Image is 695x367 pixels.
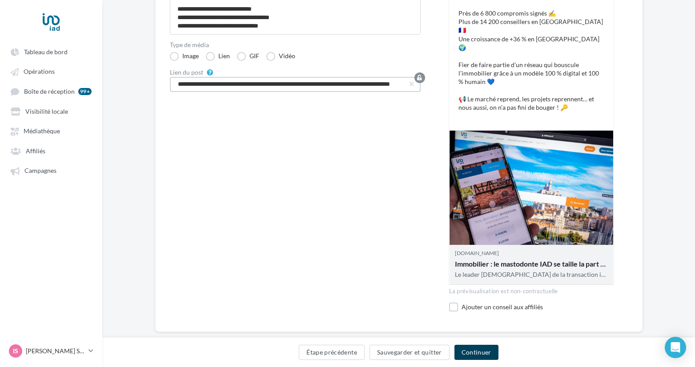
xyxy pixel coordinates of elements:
[170,52,199,61] label: Image
[665,337,686,358] div: Open Intercom Messenger
[26,147,45,155] span: Affiliés
[7,343,95,359] a: Is [PERSON_NAME] Sodatonou
[24,128,60,135] span: Médiathèque
[170,69,203,76] label: Lien du post
[455,258,608,269] div: Immobilier : le mastodonte IAD se taille la part du lion
[206,52,230,61] label: Lien
[5,83,97,100] a: Boîte de réception 99+
[5,143,97,159] a: Affiliés
[24,88,75,95] span: Boîte de réception
[5,103,97,119] a: Visibilité locale
[370,345,450,360] button: Sauvegarder et quitter
[24,167,56,175] span: Campagnes
[449,284,614,295] div: La prévisualisation est non-contractuelle
[25,108,68,115] span: Visibilité locale
[13,347,18,355] span: Is
[24,48,68,56] span: Tableau de bord
[5,63,97,79] a: Opérations
[455,270,608,279] div: Le leader [DEMOGRAPHIC_DATA] de la transaction immobilière et des réseaux de mandataires en [GEOG...
[78,88,92,95] div: 99+
[5,162,97,178] a: Campagnes
[237,52,259,61] label: GIF
[299,345,365,360] button: Étape précédente
[455,250,608,257] div: [DOMAIN_NAME]
[454,345,498,360] button: Continuer
[5,123,97,139] a: Médiathèque
[26,347,85,355] p: [PERSON_NAME] Sodatonou
[266,52,295,61] label: Vidéo
[170,42,421,48] label: Type de média
[24,68,55,76] span: Opérations
[5,44,97,60] a: Tableau de bord
[462,303,614,311] div: Ajouter un conseil aux affiliés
